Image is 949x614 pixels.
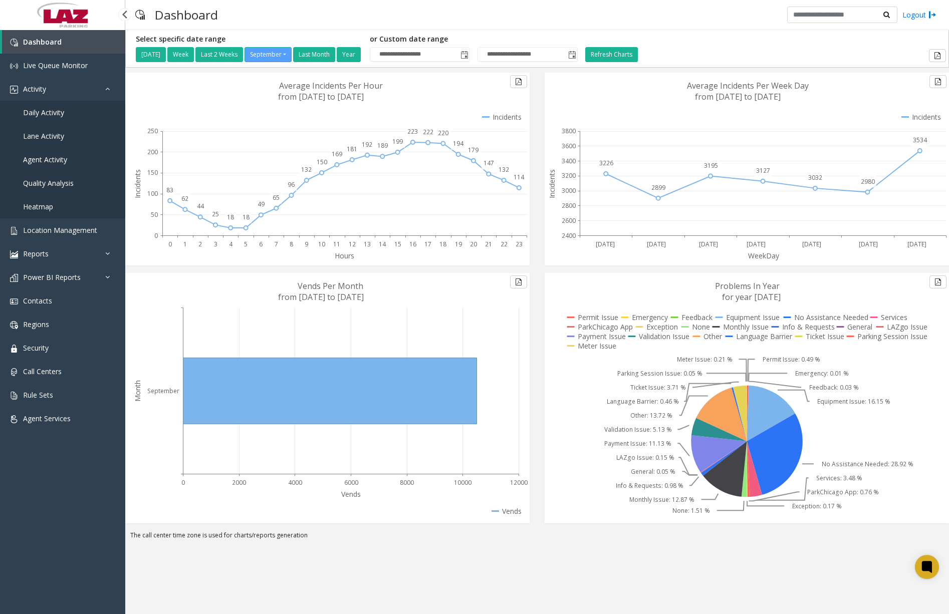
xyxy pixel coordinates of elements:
[23,108,64,117] span: Daily Activity
[244,240,248,248] text: 5
[756,166,770,175] text: 3127
[795,369,849,378] text: Emergency: 0.01 %
[229,240,233,248] text: 4
[147,148,158,156] text: 200
[562,186,576,195] text: 3000
[125,531,949,545] div: The call center time zone is used for charts/reports generation
[136,47,166,62] button: [DATE]
[817,397,890,406] text: Equipment Issue: 16.15 %
[181,478,185,487] text: 0
[258,200,265,208] text: 49
[23,131,64,141] span: Lane Activity
[10,321,18,329] img: 'icon'
[499,165,509,174] text: 132
[344,478,358,487] text: 6000
[275,240,278,248] text: 7
[748,251,780,260] text: WeekDay
[822,460,913,468] text: No Assistance Needed: 28.92 %
[562,171,576,180] text: 3200
[792,502,842,510] text: Exception: 0.17 %
[458,48,469,62] span: Toggle popup
[183,240,187,248] text: 1
[197,202,204,210] text: 44
[23,390,53,400] span: Rule Sets
[468,146,479,154] text: 179
[136,35,362,44] h5: Select specific date range
[23,249,49,258] span: Reports
[195,47,243,62] button: Last 2 Weeks
[10,227,18,235] img: 'icon'
[596,240,615,248] text: [DATE]
[407,127,418,136] text: 223
[147,387,179,395] text: September
[470,240,477,248] text: 20
[394,240,401,248] text: 15
[516,240,523,248] text: 23
[23,320,49,329] span: Regions
[902,10,936,20] a: Logout
[647,240,666,248] text: [DATE]
[168,240,172,248] text: 0
[485,240,492,248] text: 21
[807,488,879,496] text: ParkChicago App: 0.76 %
[23,155,67,164] span: Agent Activity
[859,240,878,248] text: [DATE]
[151,210,158,219] text: 50
[332,150,342,158] text: 169
[288,180,295,189] text: 96
[135,3,145,27] img: pageIcon
[808,173,822,182] text: 3032
[212,210,219,218] text: 25
[514,173,525,181] text: 114
[510,478,528,487] text: 12000
[301,165,312,174] text: 132
[23,296,52,305] span: Contacts
[604,425,672,434] text: Validation Issue: 5.13 %
[259,240,263,248] text: 6
[455,240,462,248] text: 19
[585,47,638,62] button: Refresh Charts
[438,129,448,137] text: 220
[293,47,335,62] button: Last Month
[510,75,527,88] button: Export to pdf
[23,178,74,188] span: Quality Analysis
[10,392,18,400] img: 'icon'
[687,80,809,91] text: Average Incidents Per Week Day
[928,10,936,20] img: logout
[181,194,188,203] text: 62
[23,272,81,282] span: Power BI Reports
[913,136,927,144] text: 3534
[379,240,386,248] text: 14
[377,141,388,150] text: 189
[23,343,49,353] span: Security
[607,397,679,406] text: Language Barrier: 0.46 %
[400,478,414,487] text: 8000
[630,411,672,420] text: Other: 13.72 %
[23,414,71,423] span: Agent Services
[562,127,576,135] text: 3800
[232,478,246,487] text: 2000
[278,291,364,302] text: from [DATE] to [DATE]
[23,61,88,70] span: Live Queue Monitor
[562,157,576,165] text: 3400
[150,3,223,27] h3: Dashboard
[423,128,433,136] text: 222
[604,439,671,448] text: Payment Issue: 11.13 %
[699,240,718,248] text: [DATE]
[364,240,371,248] text: 13
[439,240,446,248] text: 18
[2,30,125,54] a: Dashboard
[23,202,53,211] span: Heatmap
[147,189,158,198] text: 100
[10,345,18,353] img: 'icon'
[305,240,308,248] text: 9
[616,453,674,462] text: LAZgo Issue: 0.15 %
[704,161,718,170] text: 3195
[298,280,363,291] text: Vends Per Month
[929,275,946,288] button: Export to pdf
[929,49,946,62] button: Export to pdf
[133,380,142,402] text: Month
[362,140,372,149] text: 192
[616,481,683,490] text: Info & Requests: 0.98 %
[10,39,18,47] img: 'icon'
